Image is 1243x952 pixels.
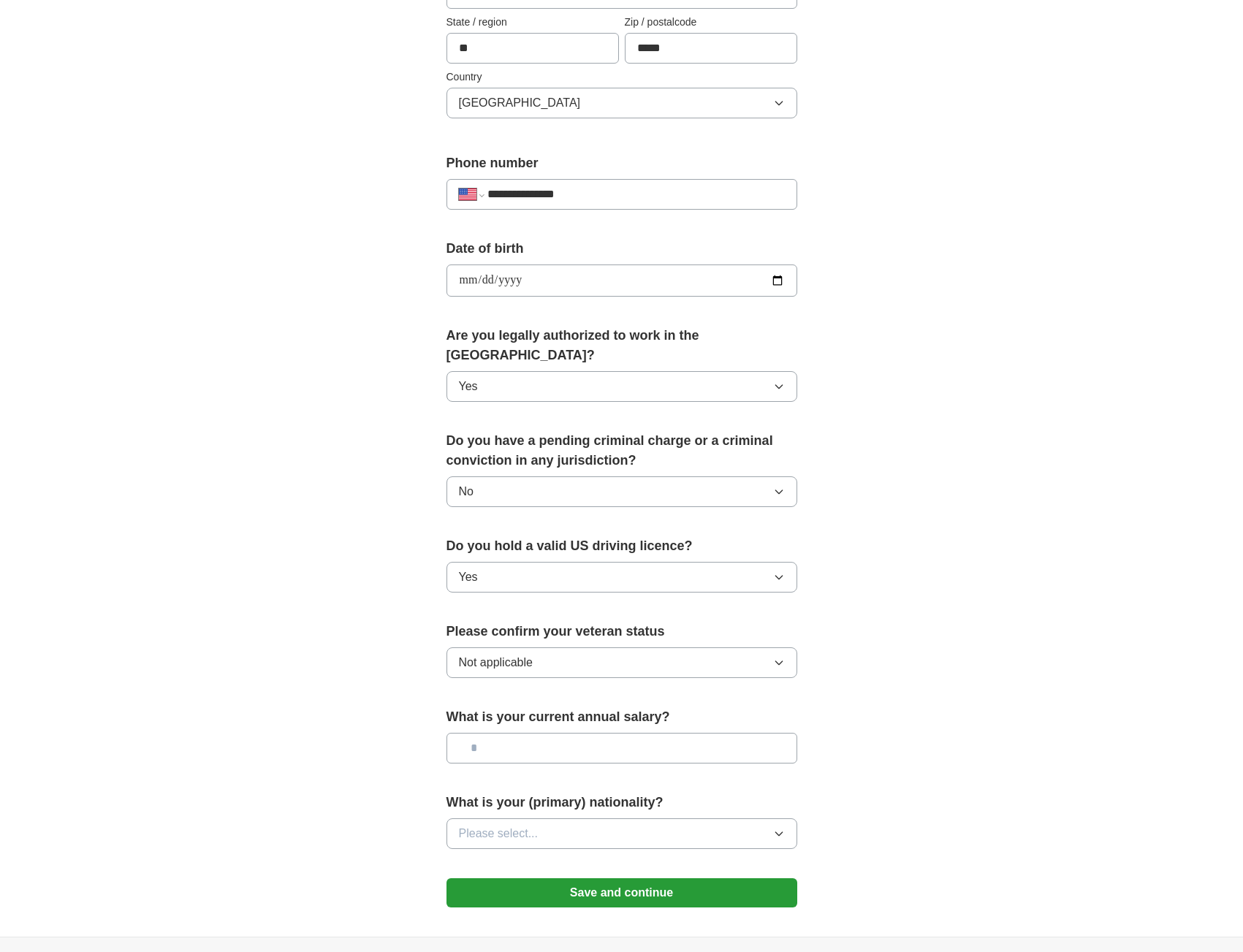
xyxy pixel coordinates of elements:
span: Yes [459,568,478,586]
button: Save and continue [446,878,797,907]
label: What is your current annual salary? [446,707,797,727]
button: Please select... [446,818,797,849]
span: Please select... [459,825,539,842]
span: [GEOGRAPHIC_DATA] [459,94,581,112]
label: Zip / postalcode [625,15,797,30]
button: Yes [446,371,797,402]
span: Not applicable [459,654,533,671]
label: Do you have a pending criminal charge or a criminal conviction in any jurisdiction? [446,431,797,471]
label: Are you legally authorized to work in the [GEOGRAPHIC_DATA]? [446,326,797,365]
label: Phone number [446,153,797,173]
label: Date of birth [446,239,797,259]
label: Please confirm your veteran status [446,622,797,641]
button: [GEOGRAPHIC_DATA] [446,88,797,118]
label: What is your (primary) nationality? [446,793,797,812]
span: Yes [459,378,478,395]
button: No [446,476,797,507]
label: State / region [446,15,619,30]
button: Not applicable [446,647,797,678]
button: Yes [446,562,797,593]
label: Country [446,69,797,85]
label: Do you hold a valid US driving licence? [446,536,797,556]
span: No [459,483,474,500]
